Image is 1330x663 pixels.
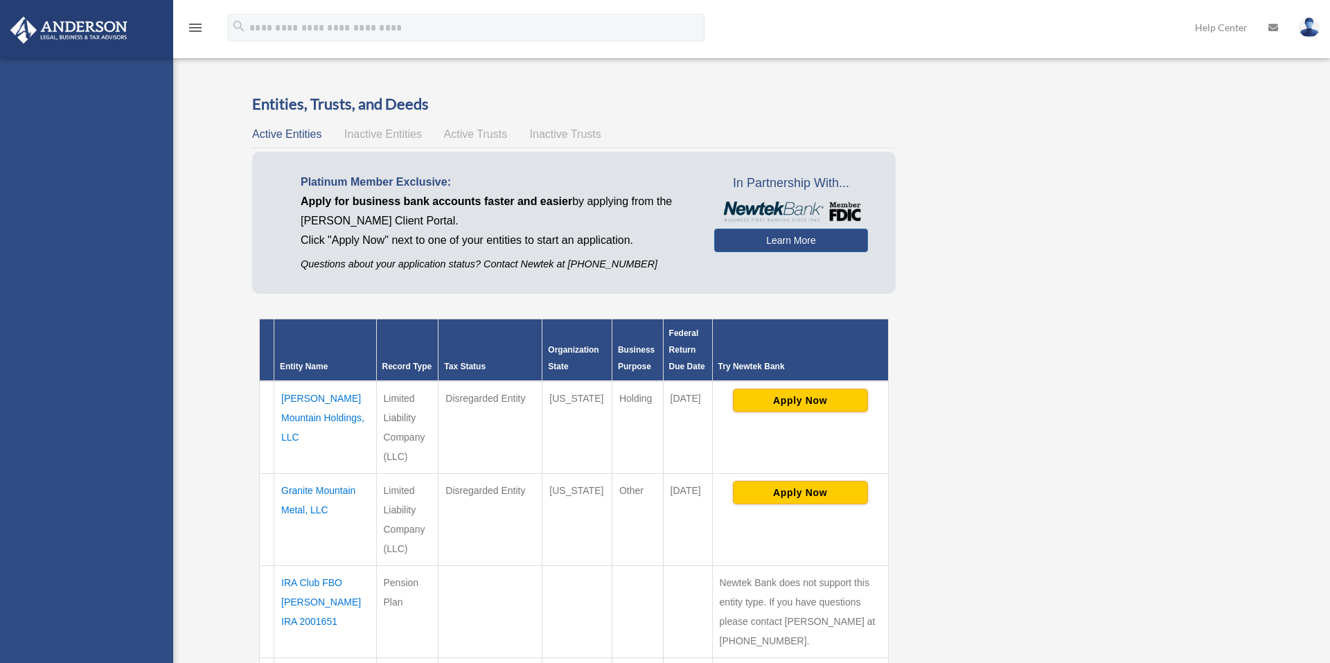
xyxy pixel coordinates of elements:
span: Active Trusts [444,128,508,140]
th: Tax Status [438,319,542,382]
h3: Entities, Trusts, and Deeds [252,94,896,115]
div: Try Newtek Bank [718,358,883,375]
td: [DATE] [663,381,712,474]
td: Other [612,474,663,566]
p: Click "Apply Now" next to one of your entities to start an application. [301,231,693,250]
i: search [231,19,247,34]
td: [DATE] [663,474,712,566]
button: Apply Now [733,481,868,504]
td: [PERSON_NAME] Mountain Holdings, LLC [274,381,377,474]
td: Disregarded Entity [438,474,542,566]
a: Learn More [714,229,867,252]
th: Organization State [542,319,612,382]
img: Anderson Advisors Platinum Portal [6,17,132,44]
span: Apply for business bank accounts faster and easier [301,195,572,207]
td: Disregarded Entity [438,381,542,474]
th: Record Type [376,319,438,382]
td: Holding [612,381,663,474]
p: Questions about your application status? Contact Newtek at [PHONE_NUMBER] [301,256,693,273]
span: Inactive Trusts [530,128,601,140]
img: User Pic [1299,17,1320,37]
td: [US_STATE] [542,381,612,474]
td: Limited Liability Company (LLC) [376,474,438,566]
span: In Partnership With... [714,173,867,195]
td: IRA Club FBO [PERSON_NAME] IRA 2001651 [274,566,377,658]
td: Newtek Bank does not support this entity type. If you have questions please contact [PERSON_NAME]... [712,566,888,658]
td: [US_STATE] [542,474,612,566]
img: NewtekBankLogoSM.png [721,202,860,222]
p: by applying from the [PERSON_NAME] Client Portal. [301,192,693,231]
span: Inactive Entities [344,128,422,140]
th: Entity Name [274,319,377,382]
a: menu [187,24,204,36]
i: menu [187,19,204,36]
p: Platinum Member Exclusive: [301,173,693,192]
td: Pension Plan [376,566,438,658]
th: Federal Return Due Date [663,319,712,382]
th: Business Purpose [612,319,663,382]
td: Limited Liability Company (LLC) [376,381,438,474]
button: Apply Now [733,389,868,412]
span: Active Entities [252,128,321,140]
td: Granite Mountain Metal, LLC [274,474,377,566]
